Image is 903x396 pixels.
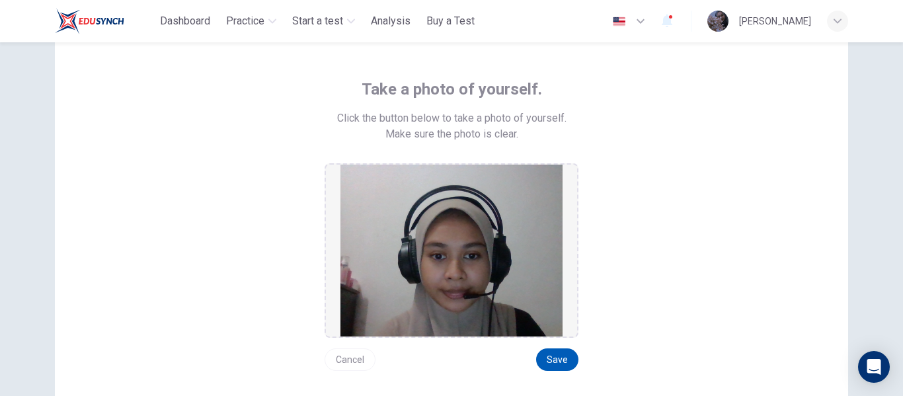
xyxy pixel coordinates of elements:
button: Analysis [366,9,416,33]
button: Cancel [325,348,375,371]
span: Dashboard [160,13,210,29]
button: Save [536,348,578,371]
span: Start a test [292,13,343,29]
a: ELTC logo [55,8,155,34]
img: preview screemshot [340,165,563,337]
img: Profile picture [707,11,728,32]
span: Buy a Test [426,13,475,29]
button: Dashboard [155,9,216,33]
span: Analysis [371,13,411,29]
button: Buy a Test [421,9,480,33]
div: Open Intercom Messenger [858,351,890,383]
img: en [611,17,627,26]
span: Click the button below to take a photo of yourself. [337,110,567,126]
span: Take a photo of yourself. [362,79,542,100]
span: Make sure the photo is clear. [385,126,518,142]
span: Practice [226,13,264,29]
img: ELTC logo [55,8,124,34]
button: Start a test [287,9,360,33]
button: Practice [221,9,282,33]
div: [PERSON_NAME] [739,13,811,29]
